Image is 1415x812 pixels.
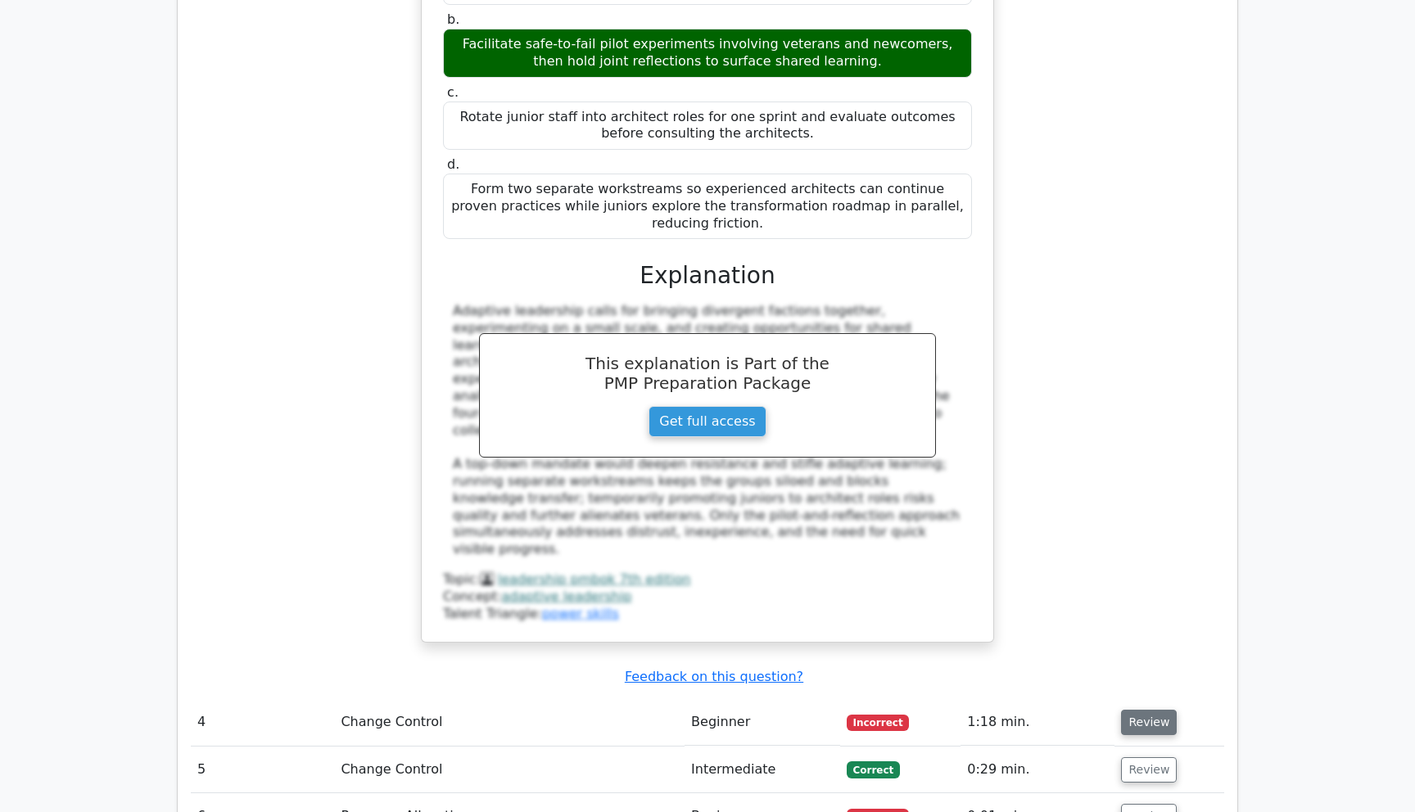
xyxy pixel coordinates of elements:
[847,715,910,731] span: Incorrect
[334,699,685,746] td: Change Control
[685,747,840,793] td: Intermediate
[447,84,459,100] span: c.
[191,747,334,793] td: 5
[447,11,459,27] span: b.
[502,589,632,604] a: adaptive leadership
[447,156,459,172] span: d.
[334,747,685,793] td: Change Control
[453,262,962,290] h3: Explanation
[191,699,334,746] td: 4
[498,571,691,587] a: leadership pmbok 7th edition
[685,699,840,746] td: Beginner
[625,669,803,684] a: Feedback on this question?
[542,606,619,621] a: power skills
[649,406,766,437] a: Get full access
[443,174,972,239] div: Form two separate workstreams so experienced architects can continue proven practices while junio...
[443,589,972,606] div: Concept:
[1121,757,1177,783] button: Review
[443,571,972,622] div: Talent Triangle:
[443,29,972,78] div: Facilitate safe-to-fail pilot experiments involving veterans and newcomers, then hold joint refle...
[443,571,972,589] div: Topic:
[847,761,900,778] span: Correct
[961,699,1114,746] td: 1:18 min.
[1121,710,1177,735] button: Review
[961,747,1114,793] td: 0:29 min.
[453,303,962,558] div: Adaptive leadership calls for bringing divergent factions together, experimenting on a small scal...
[443,101,972,151] div: Rotate junior staff into architect roles for one sprint and evaluate outcomes before consulting t...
